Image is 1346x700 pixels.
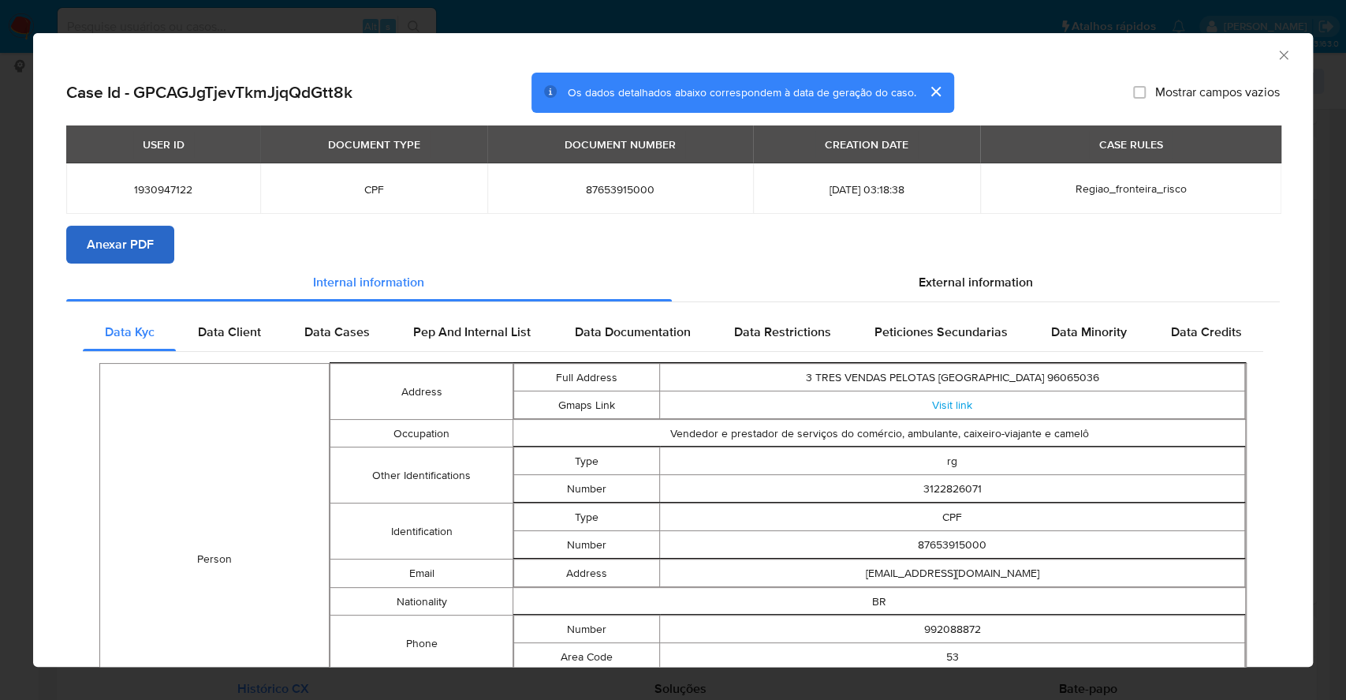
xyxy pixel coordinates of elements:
[513,588,1246,616] td: BR
[33,33,1313,667] div: closure-recommendation-modal
[330,588,513,616] td: Nationality
[66,226,174,264] button: Anexar PDF
[1133,86,1146,99] input: Mostrar campos vazios
[279,182,468,197] span: CPF
[330,616,513,672] td: Phone
[514,616,660,643] td: Number
[660,364,1245,391] td: 3 TRES VENDAS PELOTAS [GEOGRAPHIC_DATA] 96065036
[514,531,660,559] td: Number
[514,364,660,391] td: Full Address
[1089,131,1172,158] div: CASE RULES
[513,420,1246,447] td: Vendedor e prestador de serviços do comércio, ambulante, caixeiro-viajante e camelô
[660,531,1245,559] td: 87653915000
[506,182,734,197] span: 87653915000
[1155,84,1280,100] span: Mostrar campos vazios
[932,397,972,413] a: Visit link
[330,503,513,560] td: Identification
[87,227,154,262] span: Anexar PDF
[198,323,261,341] span: Data Client
[660,560,1245,587] td: [EMAIL_ADDRESS][DOMAIN_NAME]
[660,643,1245,671] td: 53
[413,323,531,341] span: Pep And Internal List
[1276,47,1290,62] button: Fechar a janela
[555,131,685,158] div: DOCUMENT NUMBER
[330,420,513,447] td: Occupation
[313,273,424,291] span: Internal information
[105,323,155,341] span: Data Kyc
[660,616,1245,643] td: 992088872
[514,475,660,503] td: Number
[874,323,1008,341] span: Peticiones Secundarias
[66,264,1280,301] div: Detailed info
[1051,323,1127,341] span: Data Minority
[1075,181,1186,197] span: Regiao_fronteira_risco
[330,560,513,588] td: Email
[660,447,1245,475] td: rg
[919,273,1033,291] span: External information
[1170,323,1241,341] span: Data Credits
[514,391,660,419] td: Gmaps Link
[133,131,194,158] div: USER ID
[514,503,660,531] td: Type
[319,131,430,158] div: DOCUMENT TYPE
[514,447,660,475] td: Type
[85,182,241,197] span: 1930947122
[772,182,961,197] span: [DATE] 03:18:38
[514,560,660,587] td: Address
[83,313,1263,351] div: Detailed internal info
[514,643,660,671] td: Area Code
[815,131,918,158] div: CREATION DATE
[66,82,352,103] h2: Case Id - GPCAGJgTjevTkmJjqQdGtt8k
[734,323,831,341] span: Data Restrictions
[304,323,370,341] span: Data Cases
[916,73,954,110] button: cerrar
[568,84,916,100] span: Os dados detalhados abaixo correspondem à data de geração do caso.
[660,475,1245,503] td: 3122826071
[574,323,690,341] span: Data Documentation
[330,364,513,420] td: Address
[330,447,513,503] td: Other Identifications
[660,503,1245,531] td: CPF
